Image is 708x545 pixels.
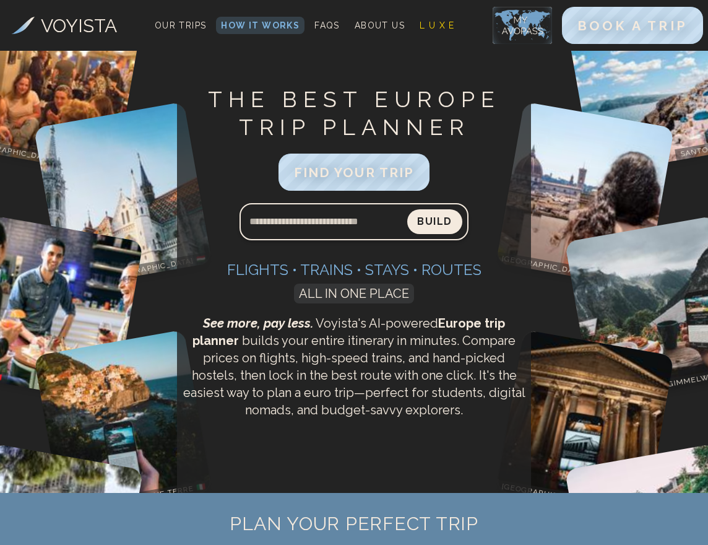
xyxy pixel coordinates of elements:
[216,17,304,34] a: How It Works
[128,479,212,505] p: Cinque Terre 🇮🇹
[314,20,340,30] span: FAQs
[10,513,698,535] h2: PLAN YOUR PERFECT TRIP
[577,18,688,33] span: BOOK A TRIP
[294,165,414,180] span: FIND YOUR TRIP
[562,7,703,44] button: BOOK A TRIP
[309,17,345,34] a: FAQs
[41,12,117,40] h3: VOYISTA
[182,85,526,141] h1: THE BEST EUROPE TRIP PLANNER
[150,17,212,34] a: Our Trips
[155,20,207,30] span: Our Trips
[12,12,117,40] a: VOYISTA
[355,20,405,30] span: About Us
[562,21,703,33] a: BOOK A TRIP
[182,315,526,419] p: Voyista's AI-powered builds your entire itinerary in minutes. Compare prices on flights, high-spe...
[182,260,526,280] h3: Flights • Trains • Stays • Routes
[221,20,300,30] span: How It Works
[294,284,414,303] span: ALL IN ONE PLACE
[420,20,455,30] span: L U X E
[203,316,313,331] span: See more, pay less.
[415,17,460,34] a: L U X E
[240,207,407,237] input: Search query
[496,102,674,289] img: Florence
[496,329,674,517] img: Rome
[407,209,462,234] button: Build
[350,17,410,34] a: About Us
[493,7,552,44] img: My Account
[33,329,212,517] img: Cinque Terre
[33,102,212,289] img: Budapest
[278,154,430,191] button: FIND YOUR TRIP
[12,17,35,34] img: Voyista Logo
[278,168,430,180] a: FIND YOUR TRIP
